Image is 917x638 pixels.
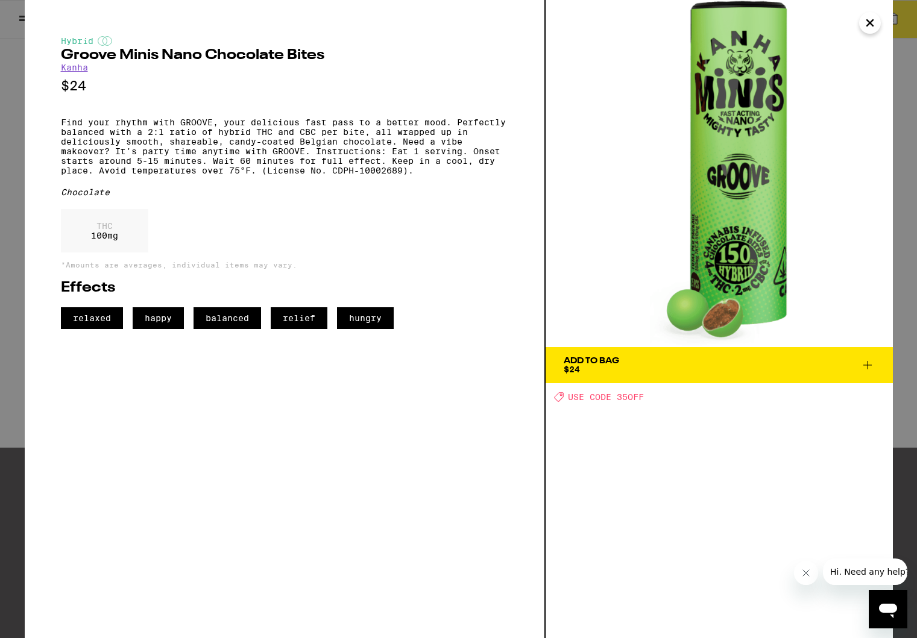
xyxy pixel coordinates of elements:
button: Add To Bag$24 [546,347,893,383]
div: Hybrid [61,36,508,46]
p: *Amounts are averages, individual items may vary. [61,261,508,269]
p: THC [91,221,118,231]
span: $24 [564,364,580,374]
button: Close [859,12,881,34]
span: USE CODE 35OFF [568,392,644,402]
div: Chocolate [61,187,508,197]
a: Kanha [61,63,88,72]
p: Find your rhythm with GROOVE, your delicious fast pass to a better mood. Perfectly balanced with ... [61,117,508,175]
span: hungry [337,307,394,329]
div: Add To Bag [564,357,619,365]
span: balanced [194,307,261,329]
div: 100 mg [61,209,148,252]
h2: Groove Minis Nano Chocolate Bites [61,48,508,63]
span: relaxed [61,307,123,329]
img: hybridColor.svg [98,36,112,46]
span: happy [133,307,184,329]
span: Hi. Need any help? [7,8,87,18]
p: $24 [61,78,508,93]
iframe: Close message [794,561,818,585]
iframe: Button to launch messaging window [869,590,907,628]
span: relief [271,307,327,329]
h2: Effects [61,281,508,295]
iframe: Message from company [823,558,907,585]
